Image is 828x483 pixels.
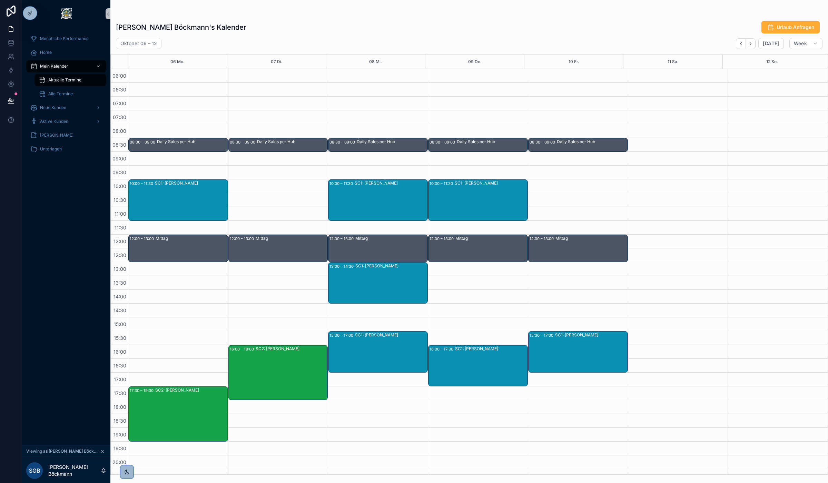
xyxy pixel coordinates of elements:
[355,332,427,338] div: SC1: [PERSON_NAME]
[111,87,128,92] span: 06:30
[230,139,257,146] div: 08:30 – 09:00
[329,332,355,339] div: 15:30 – 17:00
[111,73,128,79] span: 06:00
[112,307,128,313] span: 14:30
[357,139,427,145] div: Daily Sales per Hub
[111,156,128,161] span: 09:00
[112,432,128,437] span: 19:00
[26,60,106,72] a: Mein Kalender
[112,335,128,341] span: 15:30
[40,36,89,41] span: Monatliche Performance
[257,139,327,145] div: Daily Sales per Hub
[40,132,73,138] span: [PERSON_NAME]
[789,38,822,49] button: Week
[530,235,555,242] div: 12:00 – 13:00
[48,464,101,477] p: [PERSON_NAME] Böckmann
[40,146,62,152] span: Unterlagen
[129,138,228,151] div: 08:30 – 09:00Daily Sales per Hub
[111,169,128,175] span: 09:30
[112,349,128,355] span: 16:00
[26,115,106,128] a: Aktive Kunden
[529,138,628,151] div: 08:30 – 09:00Daily Sales per Hub
[256,236,327,241] div: Mittag
[430,139,457,146] div: 08:30 – 09:00
[329,235,355,242] div: 12:00 – 13:00
[529,235,628,262] div: 12:00 – 13:00Mittag
[112,280,128,286] span: 13:30
[430,235,455,242] div: 12:00 – 13:00
[112,197,128,203] span: 10:30
[355,236,427,241] div: Mittag
[530,332,555,339] div: 15:30 – 17:00
[116,22,246,32] h1: [PERSON_NAME] Böckmann's Kalender
[155,387,227,393] div: SC2: [PERSON_NAME]
[26,448,99,454] span: Viewing as [PERSON_NAME] Böckmann
[112,390,128,396] span: 17:30
[112,418,128,424] span: 18:30
[329,139,357,146] div: 08:30 – 09:00
[761,21,820,33] button: Urlaub Anfragen
[328,180,427,220] div: 10:00 – 11:30SC1: [PERSON_NAME]
[26,32,106,45] a: Monatliche Performance
[129,235,228,262] div: 12:00 – 13:00Mittag
[229,235,328,262] div: 12:00 – 13:00Mittag
[112,376,128,382] span: 17:00
[329,263,355,270] div: 13:00 – 14:30
[736,38,746,49] button: Back
[120,40,157,47] h2: Oktober 06 – 12
[430,180,455,187] div: 10:00 – 11:30
[61,8,72,19] img: App logo
[26,129,106,141] a: [PERSON_NAME]
[130,387,155,394] div: 17:30 – 19:30
[156,236,227,241] div: Mittag
[111,114,128,120] span: 07:30
[40,105,66,110] span: Neue Kunden
[130,235,156,242] div: 12:00 – 13:00
[129,387,228,441] div: 17:30 – 19:30SC2: [PERSON_NAME]
[113,225,128,230] span: 11:30
[529,332,628,372] div: 15:30 – 17:00SC1: [PERSON_NAME]
[569,55,579,69] button: 10 Fr.
[555,332,627,338] div: SC1: [PERSON_NAME]
[668,55,679,69] button: 11 Sa.
[111,142,128,148] span: 08:30
[369,55,382,69] div: 08 Mi.
[112,363,128,368] span: 16:30
[794,40,807,47] span: Week
[48,91,73,97] span: Alle Termine
[229,345,328,400] div: 16:00 – 18:00SC2: [PERSON_NAME]
[557,139,627,145] div: Daily Sales per Hub
[40,63,68,69] span: Mein Kalender
[29,466,40,475] span: SGB
[155,180,227,186] div: SC1: [PERSON_NAME]
[112,183,128,189] span: 10:00
[112,321,128,327] span: 15:00
[40,50,52,55] span: Home
[230,235,256,242] div: 12:00 – 13:00
[455,236,527,241] div: Mittag
[112,238,128,244] span: 12:00
[271,55,283,69] button: 07 Di.
[428,138,528,151] div: 08:30 – 09:00Daily Sales per Hub
[111,459,128,465] span: 20:00
[328,235,427,262] div: 12:00 – 13:00Mittag
[763,40,779,47] span: [DATE]
[112,266,128,272] span: 13:00
[170,55,185,69] button: 06 Mo.
[130,180,155,187] div: 10:00 – 11:30
[555,236,627,241] div: Mittag
[530,139,557,146] div: 08:30 – 09:00
[457,139,527,145] div: Daily Sales per Hub
[329,180,355,187] div: 10:00 – 11:30
[455,346,527,352] div: SC1: [PERSON_NAME]
[746,38,756,49] button: Next
[777,24,814,31] span: Urlaub Anfragen
[766,55,778,69] button: 12 So.
[34,74,106,86] a: Aktuelle Termine
[328,263,427,303] div: 13:00 – 14:30SC1: [PERSON_NAME]
[130,139,157,146] div: 08:30 – 09:00
[26,101,106,114] a: Neue Kunden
